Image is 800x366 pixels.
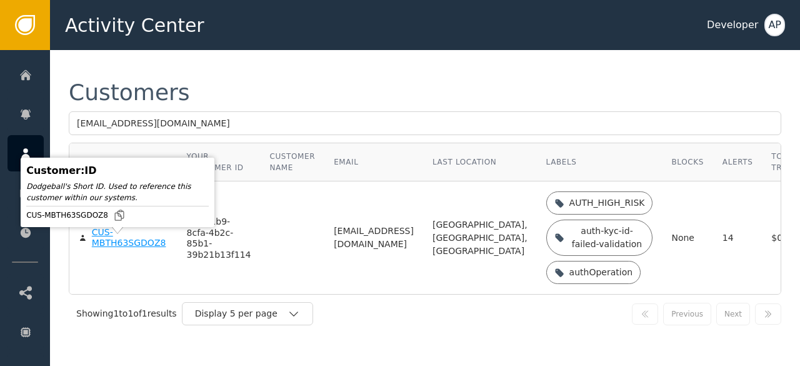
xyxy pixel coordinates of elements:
[423,181,537,294] td: [GEOGRAPHIC_DATA], [GEOGRAPHIC_DATA], [GEOGRAPHIC_DATA]
[671,156,703,168] div: Blocks
[26,209,209,221] div: CUS-MBTH63SGDOZ8
[92,227,168,249] div: CUS-MBTH63SGDOZ8
[79,156,87,168] div: ID
[569,266,633,279] div: authOperation
[269,151,315,173] div: Customer Name
[26,181,209,203] div: Dodgeball's Short ID. Used to reference this customer within our systems.
[324,181,423,294] td: [EMAIL_ADDRESS][DOMAIN_NAME]
[569,196,645,210] div: AUTH_HIGH_RISK
[764,14,785,36] button: AP
[65,11,204,39] span: Activity Center
[722,156,753,168] div: Alerts
[707,18,758,33] div: Developer
[713,181,762,294] td: 14
[187,151,251,173] div: Your Customer ID
[26,163,209,178] div: Customer : ID
[76,307,177,320] div: Showing 1 to 1 of 1 results
[432,156,527,168] div: Last Location
[69,111,781,135] input: Search by name, email, or ID
[182,302,313,325] button: Display 5 per page
[69,81,190,104] div: Customers
[187,216,251,260] div: fac5c1b9-8cfa-4b2c-85b1-39b21b13f114
[569,225,645,251] div: auth-kyc-id-failed-validation
[546,156,653,168] div: Labels
[334,156,414,168] div: Email
[195,307,287,320] div: Display 5 per page
[671,231,703,245] div: None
